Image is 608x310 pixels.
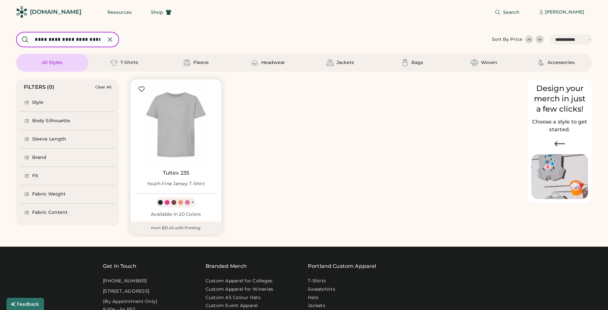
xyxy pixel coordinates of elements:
[191,199,194,206] div: +
[32,154,47,161] div: Brand
[492,36,522,43] div: Sort By Price
[308,303,325,309] a: Jackets
[32,191,66,197] div: Fabric Weight
[261,59,285,66] div: Headwear
[206,262,247,270] div: Branded Merch
[206,303,258,309] a: Custom Event Apparel
[251,59,259,67] img: Headwear Icon
[24,83,55,91] div: FILTERS (0)
[134,83,217,166] img: Tultex 235 Youth Fine Jersey T-Shirt
[308,286,335,293] a: Sweatshirts
[100,6,139,19] button: Resources
[401,59,409,67] img: Bags Icon
[103,278,147,284] div: [PHONE_NUMBER]
[183,59,191,67] img: Fleece Icon
[531,118,588,133] h2: Choose a style to get started.
[531,83,588,114] div: Design your merch in just a few clicks!
[32,136,66,142] div: Sleeve Length
[131,222,221,234] div: from $10.40 with Printing
[545,9,584,15] div: [PERSON_NAME]
[32,118,70,124] div: Body Silhouette
[143,6,179,19] button: Shop
[42,59,62,66] div: All Styles
[32,99,44,106] div: Style
[32,209,68,216] div: Fabric Content
[163,170,189,176] a: Tultex 235
[481,59,497,66] div: Woven
[103,298,157,305] div: (By Appointment Only)
[30,8,81,16] div: [DOMAIN_NAME]
[308,295,318,301] a: Hats
[193,59,209,66] div: Fleece
[206,278,273,284] a: Custom Apparel for Colleges
[110,59,118,67] img: T-Shirts Icon
[503,10,520,14] span: Search
[206,286,273,293] a: Custom Apparel for Wineries
[537,59,545,67] img: Accessories Icon
[103,288,149,295] div: [STREET_ADDRESS]
[336,59,354,66] div: Jackets
[151,10,163,14] span: Shop
[206,295,261,301] a: Custom AS Colour Hats
[471,59,478,67] img: Woven Icon
[120,59,138,66] div: T-Shirts
[16,6,27,18] img: Rendered Logo - Screens
[95,85,111,89] div: Clear All
[134,211,217,218] div: Available in 20 Colors
[531,154,588,199] img: Image of Lisa Congdon Eye Print on T-Shirt and Hat
[487,6,527,19] button: Search
[32,173,38,179] div: Fit
[411,59,423,66] div: Bags
[548,59,575,66] div: Accessories
[308,262,376,270] a: Portland Custom Apparel
[326,59,334,67] img: Jackets Icon
[103,262,136,270] div: Get In Touch
[147,181,205,187] div: Youth Fine Jersey T-Shirt
[308,278,326,284] a: T-Shirts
